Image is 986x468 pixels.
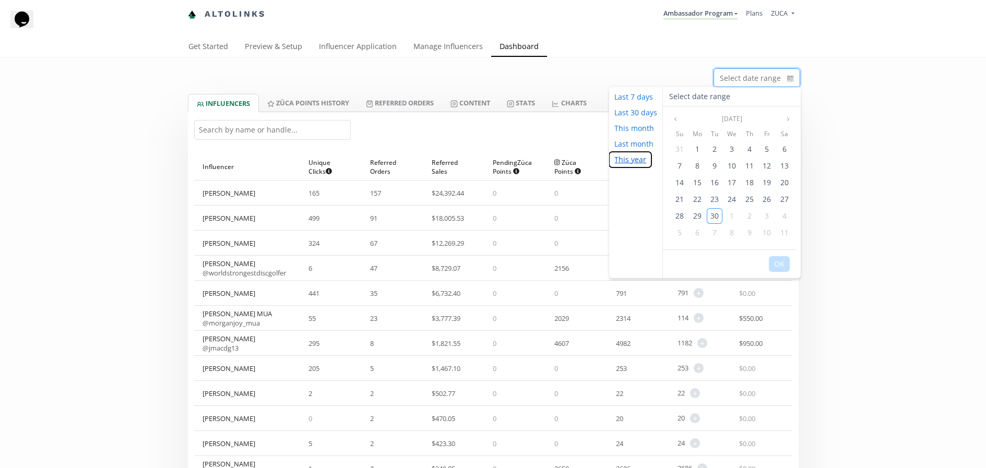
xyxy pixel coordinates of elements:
[203,318,260,328] a: @morganjoy_mua
[616,414,623,423] span: 20
[728,194,736,204] span: 24
[769,256,790,272] button: OK
[759,158,775,174] div: 12
[308,188,319,198] span: 165
[493,158,532,176] span: Pending Züca Points
[724,141,740,157] div: 3
[694,313,704,323] span: +
[203,238,255,248] div: [PERSON_NAME]
[432,339,460,348] span: $ 1,821.55
[776,224,793,241] div: 11 Oct 2025
[741,158,758,174] div: 11 Sep 2025
[724,158,740,174] div: 10
[780,194,789,204] span: 27
[690,175,705,190] div: 15
[706,191,723,208] div: 23 Sep 2025
[758,224,776,241] div: 10 Oct 2025
[742,141,757,157] div: 4
[498,94,543,112] a: Stats
[747,144,752,154] span: 4
[690,438,700,448] span: +
[710,177,719,187] span: 16
[745,194,754,204] span: 25
[690,158,705,174] div: 8
[493,389,496,398] span: 0
[690,225,705,241] div: 6
[671,224,688,241] div: 05 Oct 2025
[782,113,794,125] button: Next month
[188,6,266,23] a: Altolinks
[370,213,377,223] span: 91
[746,8,763,18] a: Plans
[676,128,683,140] span: Su
[10,10,44,42] iframe: chat widget
[180,37,236,58] a: Get Started
[672,141,687,157] div: 31
[678,161,682,171] span: 7
[759,175,775,190] div: 19
[370,389,374,398] span: 2
[712,227,717,237] span: 7
[707,158,722,174] div: 9
[730,211,734,221] span: 1
[370,314,377,323] span: 23
[781,128,788,140] span: Sa
[714,69,800,87] input: Select date range
[742,175,757,190] div: 18
[675,144,684,154] span: 31
[711,128,718,140] span: Tu
[308,289,319,298] span: 441
[724,191,740,207] div: 24
[776,158,793,174] div: 13 Sep 2025
[554,188,558,198] span: 0
[785,116,791,122] svg: angle right
[694,288,704,298] span: +
[763,227,771,237] span: 10
[669,113,682,125] button: Previous month
[672,116,679,122] svg: angle left
[724,208,740,224] div: 1
[616,289,627,298] span: 791
[758,158,776,174] div: 12 Sep 2025
[311,37,405,58] a: Influencer Application
[688,158,706,174] div: 08 Sep 2025
[308,339,319,348] span: 295
[694,363,704,373] span: +
[554,439,558,448] span: 0
[675,211,684,221] span: 28
[675,194,684,204] span: 21
[203,334,255,353] div: [PERSON_NAME]
[432,188,464,198] span: $ 24,392.44
[432,314,460,323] span: $ 3,777.39
[746,128,753,140] span: Th
[493,364,496,373] span: 0
[690,191,705,207] div: 22
[432,414,455,423] span: $ 470.05
[776,174,793,191] div: 20 Sep 2025
[741,191,758,208] div: 25 Sep 2025
[678,288,688,298] span: 791
[203,153,292,180] div: Influencer
[771,8,788,18] span: ZUCA
[695,161,699,171] span: 8
[759,225,775,241] div: 10
[776,208,793,224] div: 04 Oct 2025
[493,414,496,423] span: 0
[771,8,794,20] a: ZUCA
[706,174,723,191] div: 16 Sep 2025
[554,213,558,223] span: 0
[493,439,496,448] span: 0
[707,175,722,190] div: 16
[259,94,358,112] a: Züca Points HISTORY
[777,175,792,190] div: 20
[690,413,700,423] span: +
[707,208,722,224] div: 30
[758,208,776,224] div: 03 Oct 2025
[707,191,722,207] div: 23
[728,161,736,171] span: 10
[203,414,255,423] div: [PERSON_NAME]
[370,289,377,298] span: 35
[690,388,700,398] span: +
[758,191,776,208] div: 26 Sep 2025
[308,364,319,373] span: 205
